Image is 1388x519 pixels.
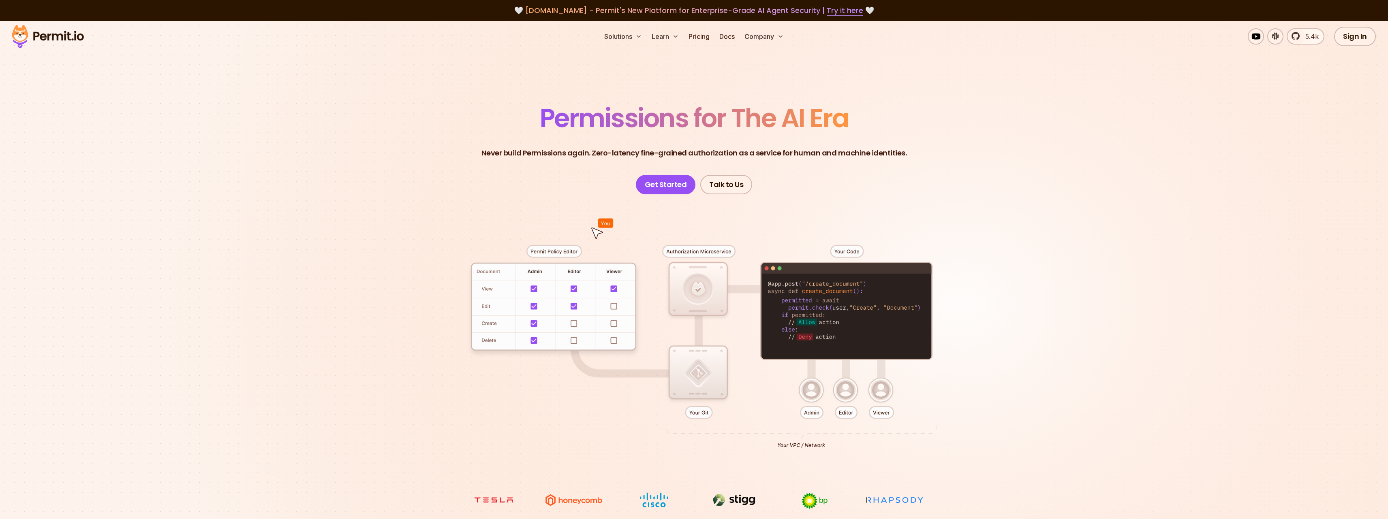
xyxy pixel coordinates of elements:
[601,28,645,45] button: Solutions
[1300,32,1319,41] span: 5.4k
[716,28,738,45] a: Docs
[543,492,604,508] img: Honeycomb
[741,28,787,45] button: Company
[827,5,863,16] a: Try it here
[481,147,907,159] p: Never build Permissions again. Zero-latency fine-grained authorization as a service for human and...
[624,492,684,508] img: Cisco
[700,175,752,194] a: Talk to Us
[540,100,849,136] span: Permissions for The AI Era
[1334,27,1376,46] a: Sign In
[784,492,845,509] img: bp
[704,492,765,508] img: Stigg
[8,23,88,50] img: Permit logo
[19,5,1369,16] div: 🤍 🤍
[648,28,682,45] button: Learn
[525,5,863,15] span: [DOMAIN_NAME] - Permit's New Platform for Enterprise-Grade AI Agent Security |
[463,492,524,508] img: tesla
[1287,28,1324,45] a: 5.4k
[685,28,713,45] a: Pricing
[864,492,925,508] img: Rhapsody Health
[636,175,696,194] a: Get Started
